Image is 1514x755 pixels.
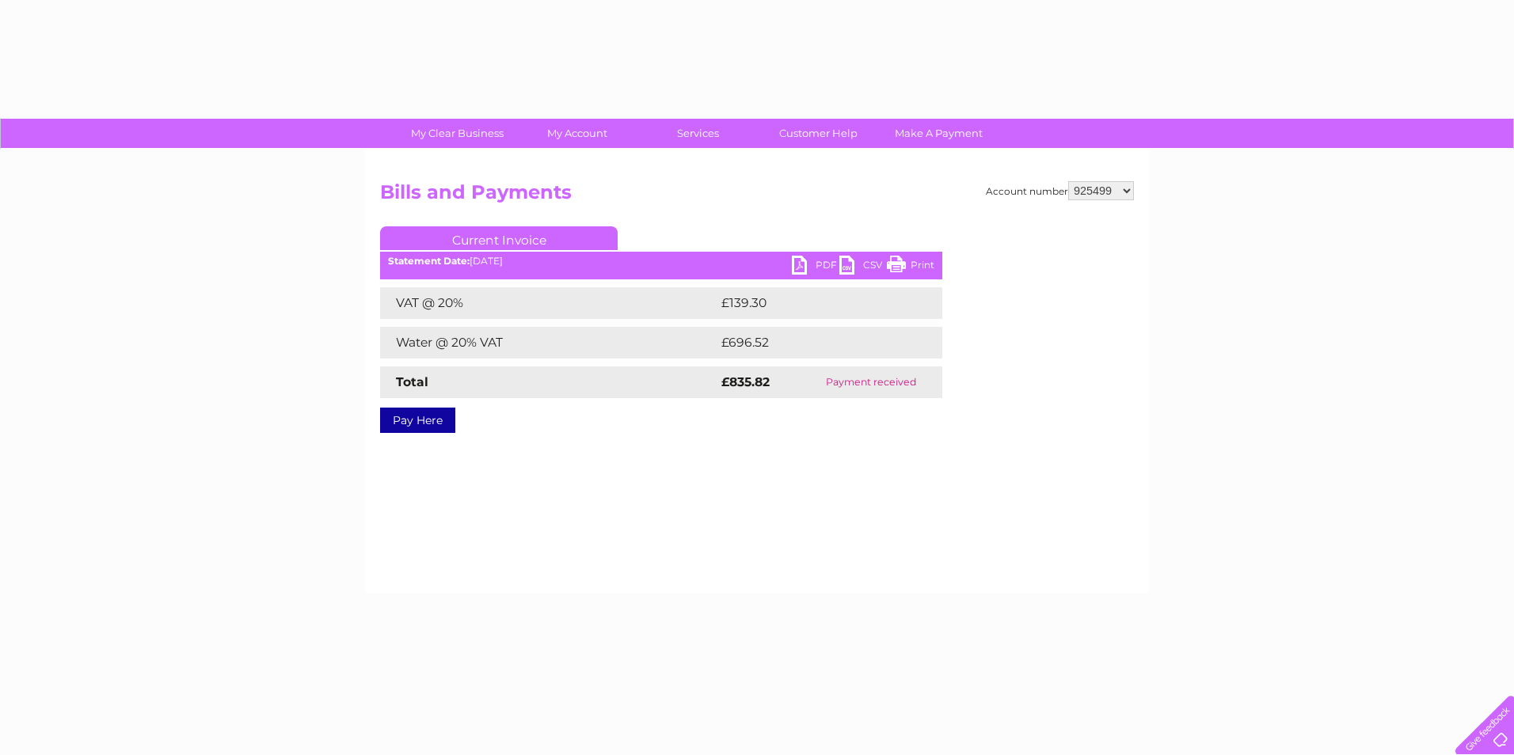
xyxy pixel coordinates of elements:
a: My Account [512,119,643,148]
strong: £835.82 [721,374,770,389]
strong: Total [396,374,428,389]
td: Water @ 20% VAT [380,327,717,359]
td: Payment received [799,366,942,398]
td: £139.30 [717,287,913,319]
h2: Bills and Payments [380,181,1134,211]
a: Customer Help [753,119,884,148]
b: Statement Date: [388,255,470,267]
a: CSV [839,256,887,279]
td: VAT @ 20% [380,287,717,319]
a: Pay Here [380,408,455,433]
a: Current Invoice [380,226,618,250]
td: £696.52 [717,327,915,359]
a: PDF [792,256,839,279]
a: Make A Payment [873,119,1004,148]
a: Services [633,119,763,148]
a: My Clear Business [392,119,523,148]
div: [DATE] [380,256,942,267]
div: Account number [986,181,1134,200]
a: Print [887,256,934,279]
